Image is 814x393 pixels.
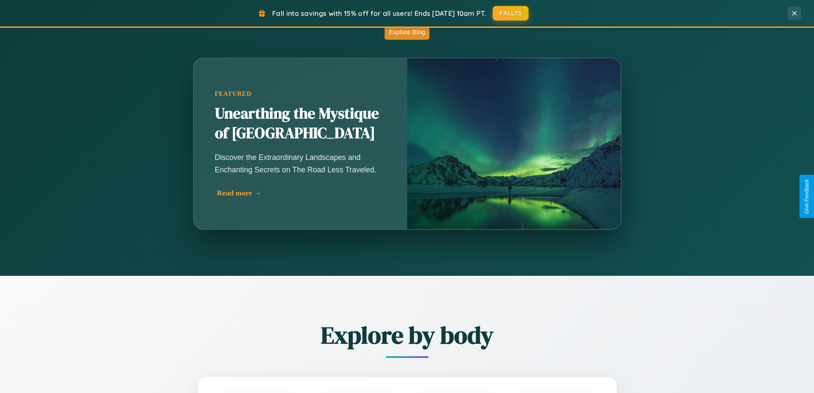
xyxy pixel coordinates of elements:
[493,6,529,21] button: FALL15
[215,151,386,175] p: Discover the Extraordinary Landscapes and Enchanting Secrets on The Road Less Traveled.
[272,9,486,18] span: Fall into savings with 15% off for all users! Ends [DATE] 10am PT.
[385,24,429,40] button: Explore Blog
[151,319,664,352] h2: Explore by body
[215,90,386,98] div: Featured
[217,189,388,198] div: Read more →
[215,104,386,143] h2: Unearthing the Mystique of [GEOGRAPHIC_DATA]
[804,179,810,214] div: Give Feedback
